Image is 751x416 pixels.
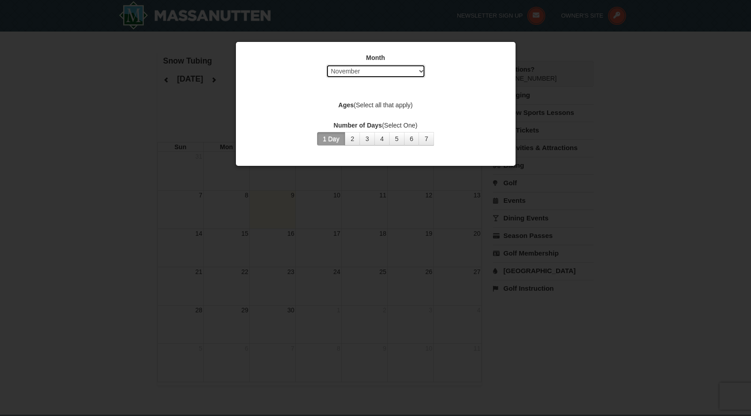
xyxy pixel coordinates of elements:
[338,101,354,109] strong: Ages
[334,122,382,129] strong: Number of Days
[359,132,375,146] button: 3
[317,132,346,146] button: 1 Day
[247,121,504,130] label: (Select One)
[366,54,385,61] strong: Month
[404,132,419,146] button: 6
[247,101,504,110] label: (Select all that apply)
[419,132,434,146] button: 7
[389,132,405,146] button: 5
[345,132,360,146] button: 2
[374,132,390,146] button: 4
